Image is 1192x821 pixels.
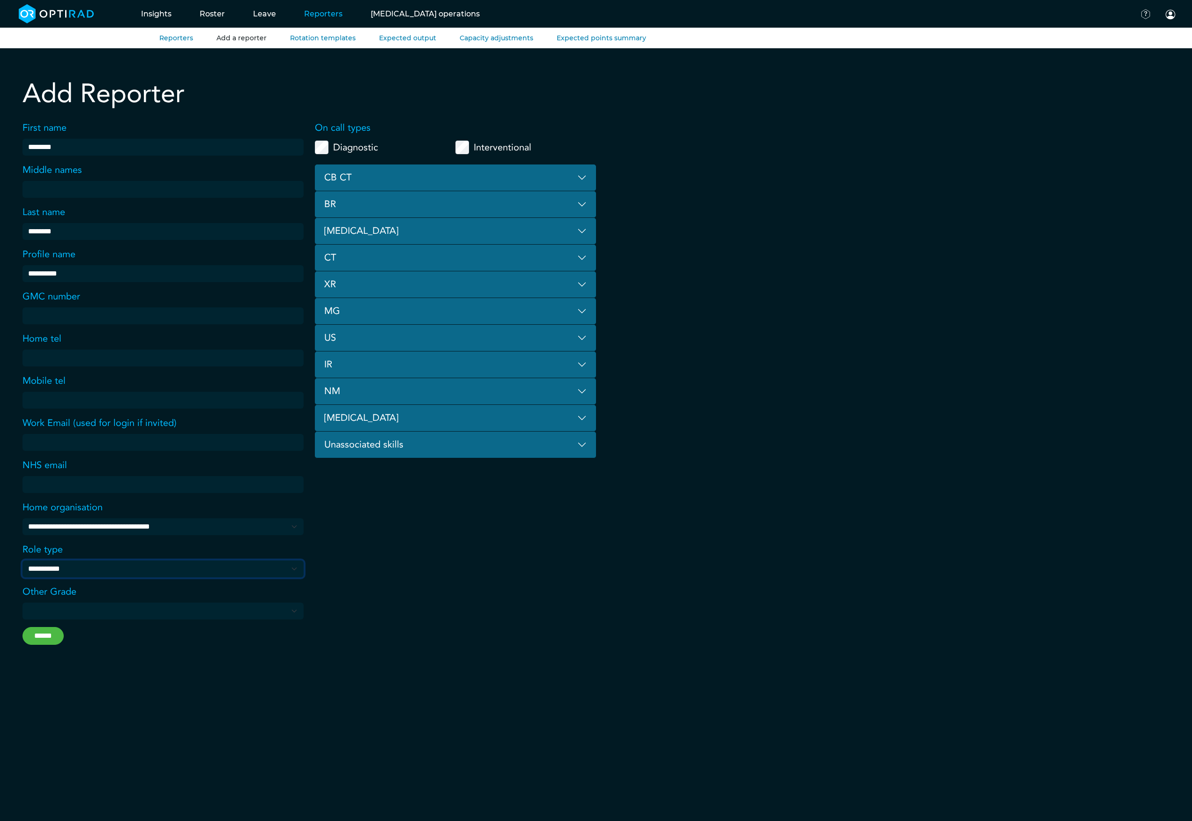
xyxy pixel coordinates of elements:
[22,543,63,557] label: Role type
[290,34,356,42] a: Rotation templates
[22,205,65,219] label: Last name
[22,500,103,515] label: Home organisation
[315,351,596,378] button: IR
[460,34,533,42] a: Capacity adjustments
[315,191,596,218] button: BR
[22,78,596,110] h2: Add Reporter
[216,34,267,42] a: Add a reporter
[22,416,177,430] label: Work Email (used for login if invited)
[22,585,76,599] label: Other Grade
[22,332,61,346] label: Home tel
[474,139,531,156] label: Interventional
[315,218,596,245] button: [MEDICAL_DATA]
[315,432,596,458] button: Unassociated skills
[19,4,94,23] img: brand-opti-rad-logos-blue-and-white-d2f68631ba2948856bd03f2d395fb146ddc8fb01b4b6e9315ea85fa773367...
[315,121,596,135] label: On call types
[22,374,66,388] label: Mobile tel
[22,247,75,261] label: Profile name
[315,245,596,271] button: CT
[315,378,596,405] button: NM
[315,298,596,325] button: MG
[315,271,596,298] button: XR
[22,121,67,135] label: First name
[315,325,596,351] button: US
[333,139,378,156] label: Diagnostic
[159,34,193,42] a: Reporters
[22,290,80,304] label: GMC number
[557,34,646,42] a: Expected points summary
[315,405,596,432] button: [MEDICAL_DATA]
[379,34,436,42] a: Expected output
[22,458,67,472] label: NHS email
[315,164,596,191] button: CB CT
[22,163,82,177] label: Middle names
